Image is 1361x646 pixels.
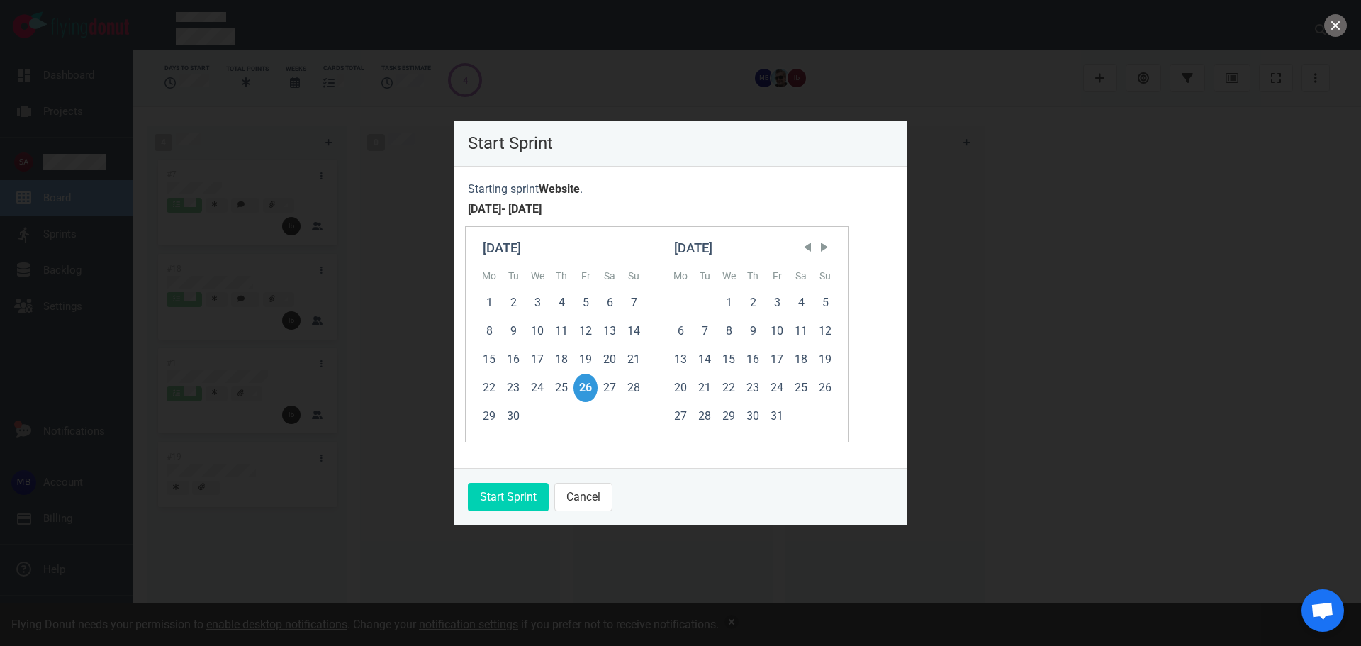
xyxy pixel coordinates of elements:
[468,181,893,198] div: Starting sprint .
[477,402,501,430] div: Mon Sep 29 2025
[598,317,622,345] div: Sat Sep 13 2025
[673,270,688,282] abbr: Monday
[789,317,813,345] div: Sat Oct 11 2025
[581,270,590,282] abbr: Friday
[717,402,741,430] div: Wed Oct 29 2025
[525,289,549,317] div: Wed Sep 03 2025
[693,402,717,430] div: Tue Oct 28 2025
[668,317,693,345] div: Mon Oct 06 2025
[789,374,813,402] div: Sat Oct 25 2025
[765,374,789,402] div: Fri Oct 24 2025
[1324,14,1347,37] button: close
[622,317,646,345] div: Sun Sep 14 2025
[668,345,693,374] div: Mon Oct 13 2025
[573,345,598,374] div: Fri Sep 19 2025
[813,289,837,317] div: Sun Oct 05 2025
[628,270,639,282] abbr: Sunday
[468,135,893,152] p: Start Sprint
[525,317,549,345] div: Wed Sep 10 2025
[539,182,580,196] strong: Website
[717,289,741,317] div: Wed Oct 01 2025
[573,374,598,402] div: Fri Sep 26 2025
[813,374,837,402] div: Sun Oct 26 2025
[668,374,693,402] div: Mon Oct 20 2025
[773,270,782,282] abbr: Friday
[693,345,717,374] div: Tue Oct 14 2025
[477,345,501,374] div: Mon Sep 15 2025
[477,289,501,317] div: Mon Sep 01 2025
[622,345,646,374] div: Sun Sep 21 2025
[531,270,544,282] abbr: Wednesday
[483,238,640,258] div: [DATE]
[556,270,567,282] abbr: Thursday
[741,345,765,374] div: Thu Oct 16 2025
[668,402,693,430] div: Mon Oct 27 2025
[765,402,789,430] div: Fri Oct 31 2025
[598,374,622,402] div: Sat Sep 27 2025
[717,345,741,374] div: Wed Oct 15 2025
[813,317,837,345] div: Sun Oct 12 2025
[717,317,741,345] div: Wed Oct 08 2025
[549,317,573,345] div: Thu Sep 11 2025
[598,289,622,317] div: Sat Sep 06 2025
[508,270,519,282] abbr: Tuesday
[525,345,549,374] div: Wed Sep 17 2025
[800,240,814,254] span: Previous Month
[501,345,525,374] div: Tue Sep 16 2025
[765,289,789,317] div: Fri Oct 03 2025
[554,483,612,511] button: Cancel
[717,374,741,402] div: Wed Oct 22 2025
[549,374,573,402] div: Thu Sep 25 2025
[525,374,549,402] div: Wed Sep 24 2025
[795,270,807,282] abbr: Saturday
[622,289,646,317] div: Sun Sep 07 2025
[722,270,736,282] abbr: Wednesday
[501,317,525,345] div: Tue Sep 09 2025
[819,270,831,282] abbr: Sunday
[674,238,831,258] div: [DATE]
[622,374,646,402] div: Sun Sep 28 2025
[741,402,765,430] div: Thu Oct 30 2025
[598,345,622,374] div: Sat Sep 20 2025
[789,345,813,374] div: Sat Oct 18 2025
[741,289,765,317] div: Thu Oct 02 2025
[477,317,501,345] div: Mon Sep 08 2025
[765,317,789,345] div: Fri Oct 10 2025
[501,289,525,317] div: Tue Sep 02 2025
[468,483,549,511] button: Start Sprint
[549,289,573,317] div: Thu Sep 04 2025
[813,345,837,374] div: Sun Oct 19 2025
[693,317,717,345] div: Tue Oct 07 2025
[477,374,501,402] div: Mon Sep 22 2025
[549,345,573,374] div: Thu Sep 18 2025
[573,289,598,317] div: Fri Sep 05 2025
[573,317,598,345] div: Fri Sep 12 2025
[741,374,765,402] div: Thu Oct 23 2025
[789,289,813,317] div: Sat Oct 04 2025
[1301,589,1344,632] div: Open de chat
[700,270,710,282] abbr: Tuesday
[501,402,525,430] div: Tue Sep 30 2025
[468,202,542,216] strong: [DATE] - [DATE]
[817,240,831,254] span: Next Month
[693,374,717,402] div: Tue Oct 21 2025
[501,374,525,402] div: Tue Sep 23 2025
[482,270,496,282] abbr: Monday
[765,345,789,374] div: Fri Oct 17 2025
[747,270,758,282] abbr: Thursday
[741,317,765,345] div: Thu Oct 09 2025
[604,270,615,282] abbr: Saturday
